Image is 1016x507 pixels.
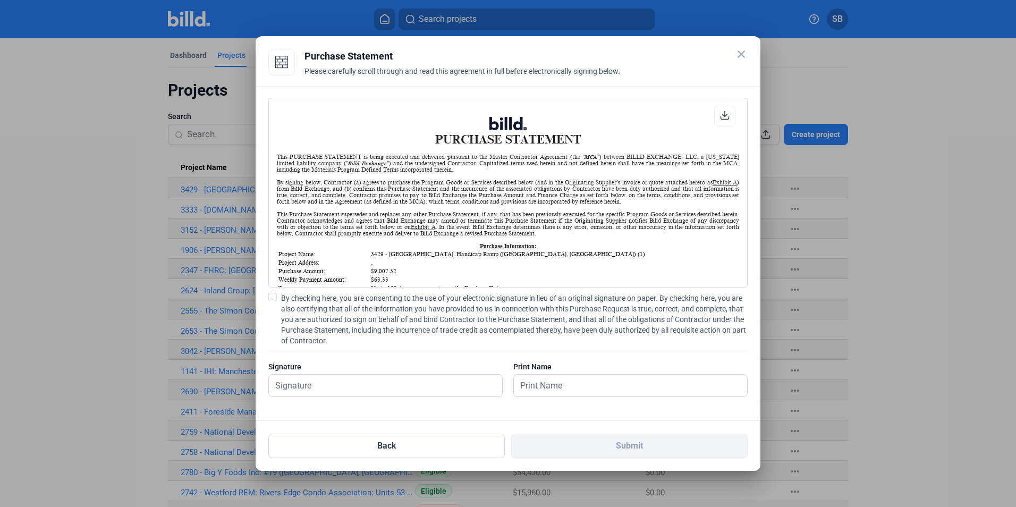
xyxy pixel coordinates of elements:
[268,434,505,458] button: Back
[348,160,387,166] i: Billd Exchange
[269,375,490,396] input: Signature
[268,361,503,372] div: Signature
[370,259,738,266] td: ,
[511,434,748,458] button: Submit
[304,49,748,64] div: Purchase Statement
[480,243,536,249] u: Purchase Information:
[281,293,748,346] span: By checking here, you are consenting to the use of your electronic signature in lieu of an origin...
[304,66,748,89] div: Please carefully scroll through and read this agreement in full before electronically signing below.
[411,224,436,230] u: Exhibit A
[278,250,369,258] td: Project Name:
[277,211,739,236] div: This Purchase Statement supersedes and replaces any other Purchase Statement, if any, that has be...
[370,267,738,275] td: $9,007.32
[278,259,369,266] td: Project Address:
[514,375,735,396] input: Print Name
[370,276,738,283] td: $63.33
[278,284,369,292] td: Term:
[278,267,369,275] td: Purchase Amount:
[735,48,748,61] mat-icon: close
[278,276,369,283] td: Weekly Payment Amount:
[277,117,739,146] h1: PURCHASE STATEMENT
[370,284,738,292] td: Up to 120 days, commencing on the Purchase Date
[370,250,738,258] td: 3429 - [GEOGRAPHIC_DATA]: Handicap Ramp ([GEOGRAPHIC_DATA], [GEOGRAPHIC_DATA]) (1)
[585,154,597,160] i: MCA
[513,361,748,372] div: Print Name
[713,179,737,185] u: Exhibit A
[277,179,739,205] div: By signing below, Contractor (a) agrees to purchase the Program Goods or Services described below...
[277,154,739,173] div: This PURCHASE STATEMENT is being executed and delivered pursuant to the Master Contractor Agreeme...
